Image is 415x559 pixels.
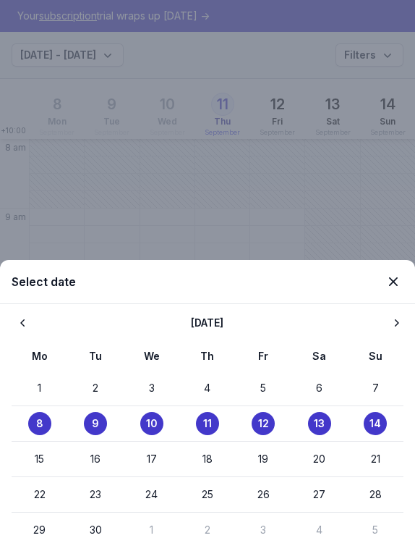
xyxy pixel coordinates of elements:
[205,523,210,537] time: 2
[36,416,43,431] time: 8
[140,377,163,400] button: 3
[92,416,99,431] time: 9
[28,412,51,435] button: 8
[308,377,331,400] button: 6
[146,416,158,431] time: 10
[196,412,219,435] button: 11
[364,518,387,542] button: 5
[372,381,379,395] time: 7
[179,348,235,365] div: Th
[145,487,158,502] time: 24
[308,447,331,471] button: 20
[257,487,270,502] time: 26
[369,487,382,502] time: 28
[196,483,219,506] button: 25
[202,487,213,502] time: 25
[140,483,163,506] button: 24
[364,377,387,400] button: 7
[258,416,269,431] time: 12
[150,523,153,537] time: 1
[291,348,347,365] div: Sa
[258,452,268,466] time: 19
[252,483,275,506] button: 26
[38,381,41,395] time: 1
[28,518,51,542] button: 29
[84,377,107,400] button: 2
[140,412,163,435] button: 10
[28,447,51,471] button: 15
[90,452,100,466] time: 16
[316,381,322,395] time: 6
[252,377,275,400] button: 5
[236,348,291,365] div: Fr
[140,518,163,542] button: 1
[313,487,325,502] time: 27
[33,523,46,537] time: 29
[84,447,107,471] button: 16
[313,452,325,466] time: 20
[140,447,163,471] button: 17
[149,381,155,395] time: 3
[28,483,51,506] button: 22
[316,523,322,537] time: 4
[203,416,212,431] time: 11
[67,348,123,365] div: Tu
[364,483,387,506] button: 28
[364,447,387,471] button: 21
[196,518,219,542] button: 2
[252,518,275,542] button: 3
[84,518,107,542] button: 30
[93,381,98,395] time: 2
[196,377,219,400] button: 4
[90,487,101,502] time: 23
[124,348,179,365] div: We
[372,523,378,537] time: 5
[147,452,157,466] time: 17
[308,518,331,542] button: 4
[35,316,379,330] h2: [DATE]
[35,452,44,466] time: 15
[252,412,275,435] button: 12
[260,381,266,395] time: 5
[308,483,331,506] button: 27
[90,523,102,537] time: 30
[84,412,107,435] button: 9
[202,452,213,466] time: 18
[314,416,325,431] time: 13
[204,381,210,395] time: 4
[34,487,46,502] time: 22
[369,416,381,431] time: 14
[12,348,67,365] div: Mo
[371,452,380,466] time: 21
[308,412,331,435] button: 13
[252,447,275,471] button: 19
[28,377,51,400] button: 1
[196,447,219,471] button: 18
[84,483,107,506] button: 23
[260,523,266,537] time: 3
[12,273,383,290] div: Select date
[364,412,387,435] button: 14
[348,348,403,365] div: Su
